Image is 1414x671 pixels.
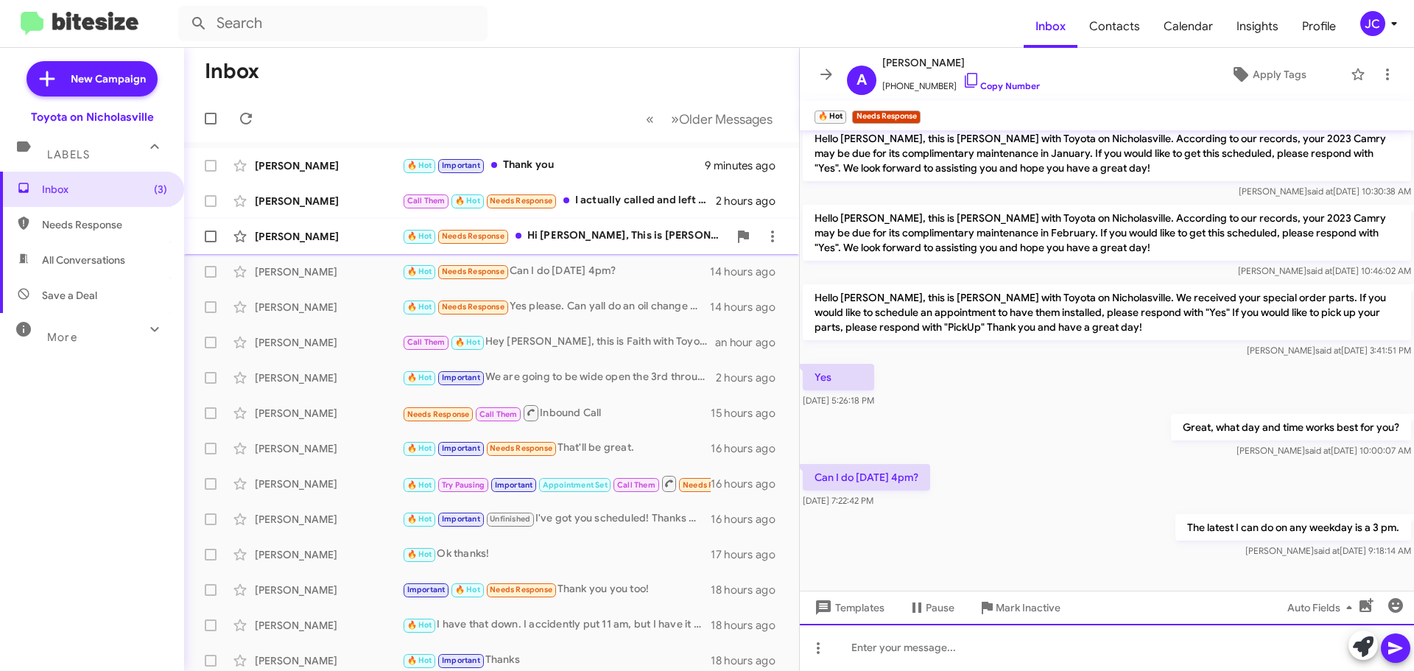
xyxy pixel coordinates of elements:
input: Search [178,6,488,41]
div: 14 hours ago [710,300,787,315]
div: I've got you scheduled! Thanks Marquise, have a great day! [402,510,711,527]
div: [PERSON_NAME] [255,618,402,633]
span: Templates [812,594,884,621]
div: 14 hours ago [710,264,787,279]
span: [PERSON_NAME] [DATE] 10:30:38 AM [1239,186,1411,197]
div: I actually called and left a message a couple of weeks ago. You had sent me the same offer and I ... [402,192,716,209]
p: The latest I can do on any weekday is a 3 pm. [1175,514,1411,541]
p: Hello [PERSON_NAME], this is [PERSON_NAME] with Toyota on Nicholasville. According to our records... [803,125,1411,181]
span: Older Messages [679,111,773,127]
div: [PERSON_NAME] [255,229,402,244]
div: [PERSON_NAME] [255,194,402,208]
div: 2 hours ago [716,194,787,208]
div: 17 hours ago [711,547,787,562]
div: Thank you [402,157,705,174]
span: Labels [47,148,90,161]
span: Needs Response [490,196,552,205]
span: Needs Response [442,302,504,312]
button: JC [1348,11,1398,36]
div: [PERSON_NAME] [255,547,402,562]
span: [DATE] 7:22:42 PM [803,495,873,506]
span: 🔥 Hot [407,656,432,665]
span: said at [1306,265,1332,276]
span: Unfinished [490,514,530,524]
div: Toyota on Nicholasville [31,110,154,124]
a: New Campaign [27,61,158,96]
span: Pause [926,594,954,621]
span: Needs Response [442,267,504,276]
span: (3) [154,182,167,197]
span: Needs Response [42,217,167,232]
div: JC [1360,11,1385,36]
span: Needs Response [442,231,504,241]
span: Important [442,373,480,382]
span: Needs Response [490,443,552,453]
p: Hello [PERSON_NAME], this is [PERSON_NAME] with Toyota on Nicholasville. We received your special... [803,284,1411,340]
div: Inbound Call [402,404,711,422]
span: Try Pausing [442,480,485,490]
span: [PERSON_NAME] [DATE] 10:00:07 AM [1237,445,1411,456]
span: 🔥 Hot [455,196,480,205]
div: 18 hours ago [711,653,787,668]
span: 🔥 Hot [407,161,432,170]
div: [PERSON_NAME] [255,441,402,456]
div: [PERSON_NAME] [255,370,402,385]
small: 🔥 Hot [815,110,846,124]
div: 16 hours ago [711,512,787,527]
div: Yes please. Can yall do an oil change while it's looked at? [402,298,710,315]
span: Insights [1225,5,1290,48]
div: I have that down. I accidently put 11 am, but I have it switched now. [402,616,711,633]
span: Important [442,443,480,453]
span: said at [1315,345,1341,356]
button: Templates [800,594,896,621]
span: 🔥 Hot [407,302,432,312]
span: Call Them [617,480,655,490]
div: Can I do [DATE] 4pm? [402,263,710,280]
div: [PERSON_NAME] [255,264,402,279]
span: Contacts [1077,5,1152,48]
span: 🔥 Hot [407,620,432,630]
span: [PERSON_NAME] [DATE] 10:46:02 AM [1238,265,1411,276]
div: Thanks [402,652,711,669]
span: 🔥 Hot [455,337,480,347]
div: [PERSON_NAME] [255,406,402,421]
span: Needs Response [683,480,745,490]
div: 18 hours ago [711,618,787,633]
span: said at [1307,186,1333,197]
span: Calendar [1152,5,1225,48]
div: [PERSON_NAME] [255,512,402,527]
div: [PERSON_NAME] [255,158,402,173]
span: Important [442,161,480,170]
div: 18 hours ago [711,583,787,597]
span: 🔥 Hot [455,585,480,594]
p: Can I do [DATE] 4pm? [803,464,930,491]
div: Liked “I've got you scheduled! Thanks [PERSON_NAME], have a great day!” [402,474,711,493]
span: said at [1314,545,1340,556]
div: [PERSON_NAME] [255,653,402,668]
div: Thank you you too! [402,581,711,598]
div: Hi [PERSON_NAME], This is [PERSON_NAME] and I've dropped my 2021 Toyota Highlander at night drop ... [402,228,728,245]
span: Important [495,480,533,490]
span: Needs Response [490,585,552,594]
span: Inbox [42,182,167,197]
a: Profile [1290,5,1348,48]
div: an hour ago [715,335,787,350]
span: [PHONE_NUMBER] [882,71,1040,94]
button: Mark Inactive [966,594,1072,621]
span: Important [407,585,446,594]
span: 🔥 Hot [407,443,432,453]
a: Inbox [1024,5,1077,48]
div: [PERSON_NAME] [255,300,402,315]
div: That'll be great. [402,440,711,457]
div: Hey [PERSON_NAME], this is Faith with Toyota on Nicholasville. Just reaching out to see if you st... [402,334,715,351]
span: Call Them [479,410,518,419]
span: A [857,68,867,92]
span: Call Them [407,337,446,347]
span: Save a Deal [42,288,97,303]
button: Previous [637,104,663,134]
span: 🔥 Hot [407,480,432,490]
div: 9 minutes ago [705,158,787,173]
div: We are going to be wide open the 3rd through the 5th. Are you wanting around the same time? [402,369,716,386]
